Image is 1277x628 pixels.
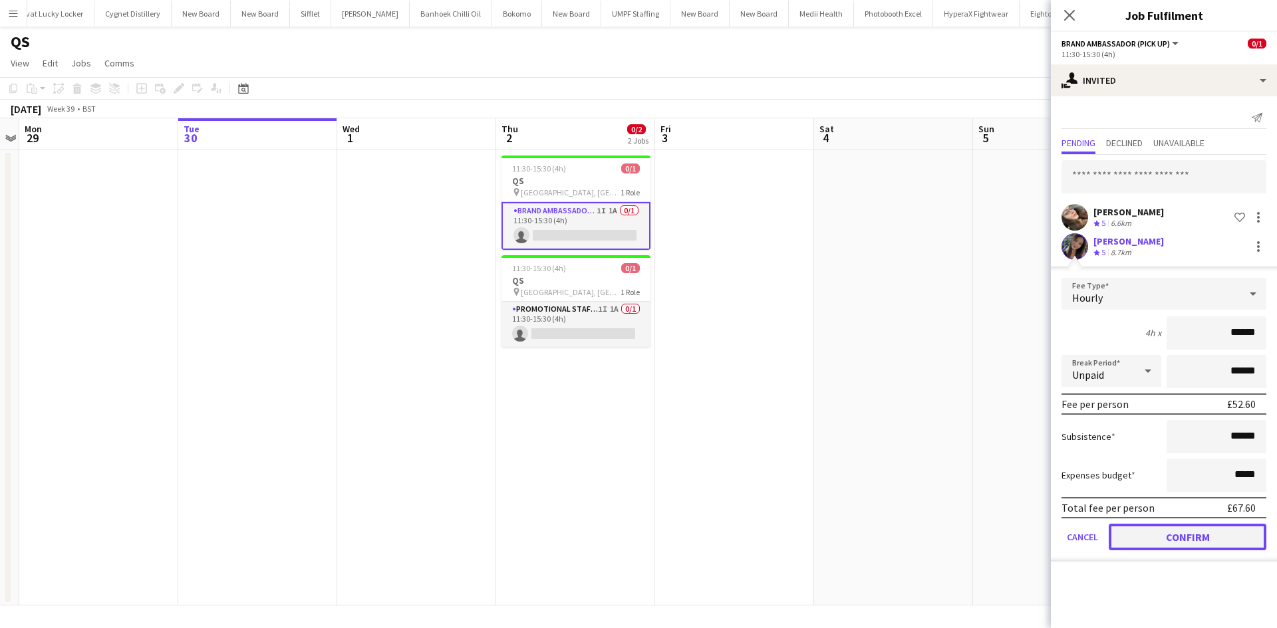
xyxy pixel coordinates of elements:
[104,57,134,69] span: Comms
[1093,206,1164,218] div: [PERSON_NAME]
[9,1,94,27] button: Livat Lucky Locker
[1101,218,1105,228] span: 5
[1062,469,1135,481] label: Expenses budget
[66,54,96,72] a: Jobs
[1072,291,1103,304] span: Hourly
[341,130,360,146] span: 1
[23,130,42,146] span: 29
[501,156,650,250] app-job-card: 11:30-15:30 (4h)0/1QS [GEOGRAPHIC_DATA], [GEOGRAPHIC_DATA]1 RoleBrand Ambassador (Pick up)1I1A0/1...
[182,130,200,146] span: 30
[501,274,650,286] h3: QS
[521,287,621,297] span: [GEOGRAPHIC_DATA], [GEOGRAPHIC_DATA]
[1108,247,1134,259] div: 8.7km
[290,1,331,27] button: Sifflet
[82,104,96,114] div: BST
[343,123,360,135] span: Wed
[5,54,35,72] a: View
[1145,327,1161,339] div: 4h x
[621,263,640,273] span: 0/1
[501,202,650,250] app-card-role: Brand Ambassador (Pick up)1I1A0/111:30-15:30 (4h)
[976,130,994,146] span: 5
[184,123,200,135] span: Tue
[37,54,63,72] a: Edit
[501,123,518,135] span: Thu
[660,123,671,135] span: Fri
[11,57,29,69] span: View
[499,130,518,146] span: 2
[658,130,671,146] span: 3
[1062,501,1155,514] div: Total fee per person
[1051,7,1277,24] h3: Job Fulfilment
[501,255,650,347] app-job-card: 11:30-15:30 (4h)0/1QS [GEOGRAPHIC_DATA], [GEOGRAPHIC_DATA]1 RolePromotional Staffing (Brand Ambas...
[1062,39,1181,49] button: Brand Ambassador (Pick up)
[1062,49,1266,59] div: 11:30-15:30 (4h)
[501,302,650,347] app-card-role: Promotional Staffing (Brand Ambassadors)1I1A0/111:30-15:30 (4h)
[1020,1,1083,27] button: Eightone600
[789,1,854,27] button: Medii Health
[1248,39,1266,49] span: 0/1
[512,163,566,173] span: 11:30-15:30 (4h)
[94,1,172,27] button: Cygnet Distillery
[1109,524,1266,550] button: Confirm
[512,263,566,273] span: 11:30-15:30 (4h)
[1062,397,1129,411] div: Fee per person
[1227,397,1256,411] div: £52.60
[1062,431,1115,443] label: Subsistence
[410,1,492,27] button: Banhoek Chilli Oil
[601,1,670,27] button: UMPF Staffing
[819,123,834,135] span: Sat
[11,102,41,116] div: [DATE]
[501,175,650,187] h3: QS
[172,1,231,27] button: New Board
[521,187,621,197] span: [GEOGRAPHIC_DATA], [GEOGRAPHIC_DATA]
[1062,138,1095,148] span: Pending
[1101,247,1105,257] span: 5
[933,1,1020,27] button: HyperaX Fightwear
[43,57,58,69] span: Edit
[44,104,77,114] span: Week 39
[1072,368,1104,381] span: Unpaid
[627,124,646,134] span: 0/2
[621,163,640,173] span: 0/1
[978,123,994,135] span: Sun
[670,1,730,27] button: New Board
[621,287,640,297] span: 1 Role
[231,1,290,27] button: New Board
[628,136,648,146] div: 2 Jobs
[1153,138,1205,148] span: Unavailable
[11,32,30,52] h1: QS
[331,1,410,27] button: [PERSON_NAME]
[1106,138,1143,148] span: Declined
[621,187,640,197] span: 1 Role
[542,1,601,27] button: New Board
[1093,235,1164,247] div: [PERSON_NAME]
[1051,64,1277,96] div: Invited
[1062,39,1170,49] span: Brand Ambassador (Pick up)
[1227,501,1256,514] div: £67.60
[1062,524,1103,550] button: Cancel
[854,1,933,27] button: Photobooth Excel
[730,1,789,27] button: New Board
[492,1,542,27] button: Bokomo
[25,123,42,135] span: Mon
[1108,218,1134,229] div: 6.6km
[71,57,91,69] span: Jobs
[817,130,834,146] span: 4
[99,54,140,72] a: Comms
